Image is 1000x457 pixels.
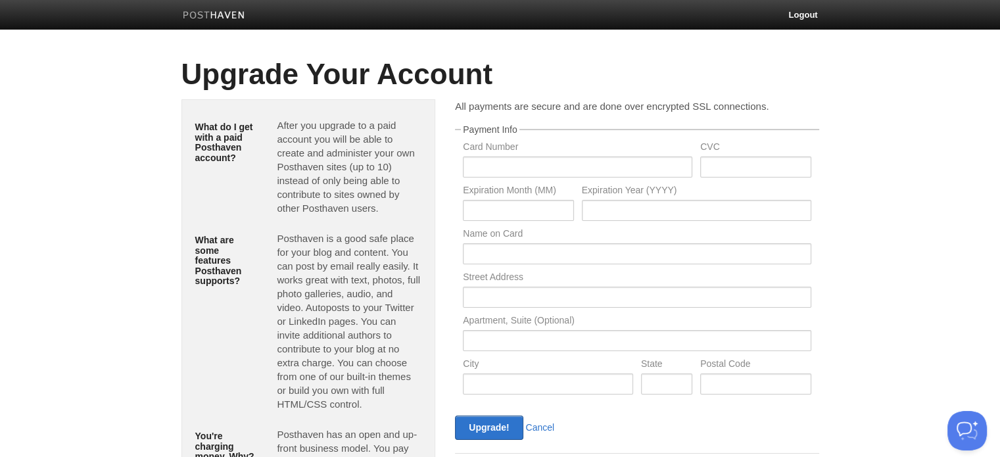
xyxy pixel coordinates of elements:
[463,229,811,241] label: Name on Card
[526,422,555,433] a: Cancel
[463,359,633,372] label: City
[461,125,519,134] legend: Payment Info
[195,235,258,286] h5: What are some features Posthaven supports?
[700,359,811,372] label: Postal Code
[641,359,692,372] label: State
[455,99,819,113] p: All payments are secure and are done over encrypted SSL connections.
[463,142,692,155] label: Card Number
[463,185,573,198] label: Expiration Month (MM)
[582,185,811,198] label: Expiration Year (YYYY)
[455,416,523,440] input: Upgrade!
[277,231,421,411] p: Posthaven is a good safe place for your blog and content. You can post by email really easily. It...
[463,316,811,328] label: Apartment, Suite (Optional)
[947,411,987,450] iframe: Help Scout Beacon - Open
[183,11,245,21] img: Posthaven-bar
[195,122,258,163] h5: What do I get with a paid Posthaven account?
[463,272,811,285] label: Street Address
[277,118,421,215] p: After you upgrade to a paid account you will be able to create and administer your own Posthaven ...
[181,59,819,90] h1: Upgrade Your Account
[700,142,811,155] label: CVC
